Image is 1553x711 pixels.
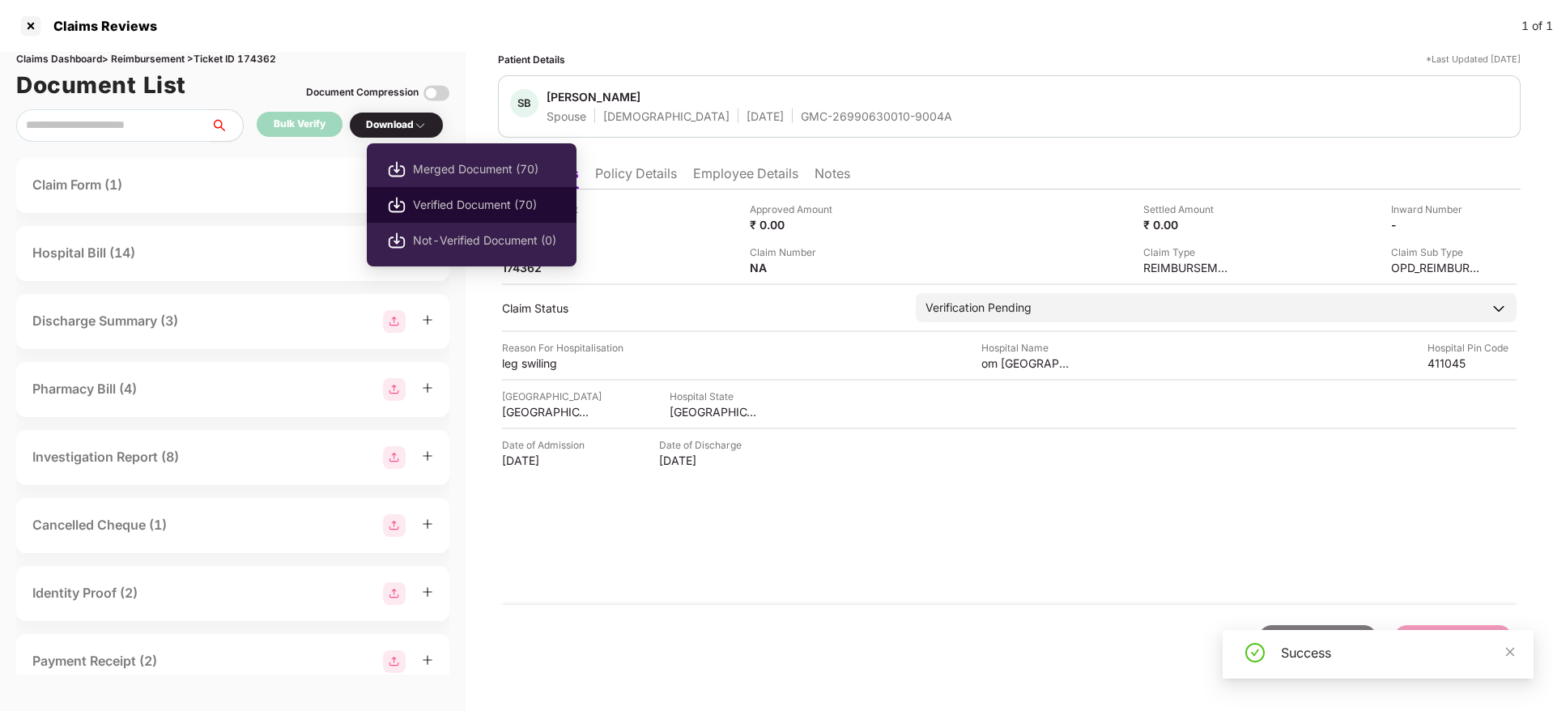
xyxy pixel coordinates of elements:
[498,52,565,67] div: Patient Details
[422,314,433,326] span: plus
[1143,217,1232,232] div: ₹ 0.00
[502,437,591,453] div: Date of Admission
[1521,17,1553,35] div: 1 of 1
[1245,643,1265,662] span: check-circle
[383,446,406,469] img: svg+xml;base64,PHN2ZyBpZD0iR3JvdXBfMjg4MTMiIGRhdGEtbmFtZT0iR3JvdXAgMjg4MTMiIHhtbG5zPSJodHRwOi8vd3...
[32,583,138,603] div: Identity Proof (2)
[16,67,186,103] h1: Document List
[16,52,449,67] div: Claims Dashboard > Reimbursement > Ticket ID 174362
[1427,355,1517,371] div: 411045
[387,231,406,250] img: svg+xml;base64,PHN2ZyBpZD0iRG93bmxvYWQtMjB4MjAiIHhtbG5zPSJodHRwOi8vd3d3LnczLm9yZy8yMDAwL3N2ZyIgd2...
[366,117,427,133] div: Download
[383,582,406,605] img: svg+xml;base64,PHN2ZyBpZD0iR3JvdXBfMjg4MTMiIGRhdGEtbmFtZT0iR3JvdXAgMjg4MTMiIHhtbG5zPSJodHRwOi8vd3...
[1143,245,1232,260] div: Claim Type
[32,447,179,467] div: Investigation Report (8)
[1504,646,1516,658] span: close
[502,453,591,468] div: [DATE]
[387,195,406,215] img: svg+xml;base64,PHN2ZyBpZD0iRG93bmxvYWQtMjB4MjAiIHhtbG5zPSJodHRwOi8vd3d3LnczLm9yZy8yMDAwL3N2ZyIgd2...
[383,514,406,537] img: svg+xml;base64,PHN2ZyBpZD0iR3JvdXBfMjg4MTMiIGRhdGEtbmFtZT0iR3JvdXAgMjg4MTMiIHhtbG5zPSJodHRwOi8vd3...
[1391,202,1480,217] div: Inward Number
[423,80,449,106] img: svg+xml;base64,PHN2ZyBpZD0iVG9nZ2xlLTMyeDMyIiB4bWxucz0iaHR0cDovL3d3dy53My5vcmcvMjAwMC9zdmciIHdpZH...
[659,437,748,453] div: Date of Discharge
[1491,300,1507,317] img: downArrowIcon
[306,85,419,100] div: Document Compression
[44,18,157,34] div: Claims Reviews
[1143,260,1232,275] div: REIMBURSEMENT
[750,217,839,232] div: ₹ 0.00
[32,515,167,535] div: Cancelled Cheque (1)
[1427,340,1517,355] div: Hospital Pin Code
[801,109,952,124] div: GMC-26990630010-9004A
[32,243,135,263] div: Hospital Bill (14)
[750,202,839,217] div: Approved Amount
[387,160,406,179] img: svg+xml;base64,PHN2ZyBpZD0iRG93bmxvYWQtMjB4MjAiIHhtbG5zPSJodHRwOi8vd3d3LnczLm9yZy8yMDAwL3N2ZyIgd2...
[210,109,244,142] button: search
[422,382,433,394] span: plus
[603,109,730,124] div: [DEMOGRAPHIC_DATA]
[925,299,1032,317] div: Verification Pending
[547,109,586,124] div: Spouse
[422,450,433,462] span: plus
[422,654,433,666] span: plus
[422,518,433,530] span: plus
[1391,260,1480,275] div: OPD_REIMBURSEMENT
[502,300,900,316] div: Claim Status
[981,355,1070,371] div: om [GEOGRAPHIC_DATA]
[383,310,406,333] img: svg+xml;base64,PHN2ZyBpZD0iR3JvdXBfMjg4MTMiIGRhdGEtbmFtZT0iR3JvdXAgMjg4MTMiIHhtbG5zPSJodHRwOi8vd3...
[547,89,640,104] div: [PERSON_NAME]
[502,340,623,355] div: Reason For Hospitalisation
[693,165,798,189] li: Employee Details
[510,89,538,117] div: SB
[210,119,243,132] span: search
[414,119,427,132] img: svg+xml;base64,PHN2ZyBpZD0iRHJvcGRvd24tMzJ4MzIiIHhtbG5zPSJodHRwOi8vd3d3LnczLm9yZy8yMDAwL3N2ZyIgd2...
[1391,217,1480,232] div: -
[502,389,602,404] div: [GEOGRAPHIC_DATA]
[1426,52,1521,67] div: *Last Updated [DATE]
[422,586,433,598] span: plus
[274,117,325,132] div: Bulk Verify
[32,175,122,195] div: Claim Form (1)
[413,196,556,214] span: Verified Document (70)
[1281,643,1514,662] div: Success
[32,379,137,399] div: Pharmacy Bill (4)
[383,650,406,673] img: svg+xml;base64,PHN2ZyBpZD0iR3JvdXBfMjg4MTMiIGRhdGEtbmFtZT0iR3JvdXAgMjg4MTMiIHhtbG5zPSJodHRwOi8vd3...
[32,311,178,331] div: Discharge Summary (3)
[750,260,839,275] div: NA
[815,165,850,189] li: Notes
[32,651,157,671] div: Payment Receipt (2)
[747,109,784,124] div: [DATE]
[670,404,759,419] div: [GEOGRAPHIC_DATA]
[502,355,591,371] div: leg swiling
[383,378,406,401] img: svg+xml;base64,PHN2ZyBpZD0iR3JvdXBfMjg4MTMiIGRhdGEtbmFtZT0iR3JvdXAgMjg4MTMiIHhtbG5zPSJodHRwOi8vd3...
[1391,245,1480,260] div: Claim Sub Type
[750,245,839,260] div: Claim Number
[502,404,591,419] div: [GEOGRAPHIC_DATA]
[670,389,759,404] div: Hospital State
[1143,202,1232,217] div: Settled Amount
[413,160,556,178] span: Merged Document (70)
[981,340,1070,355] div: Hospital Name
[659,453,748,468] div: [DATE]
[595,165,677,189] li: Policy Details
[413,232,556,249] span: Not-Verified Document (0)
